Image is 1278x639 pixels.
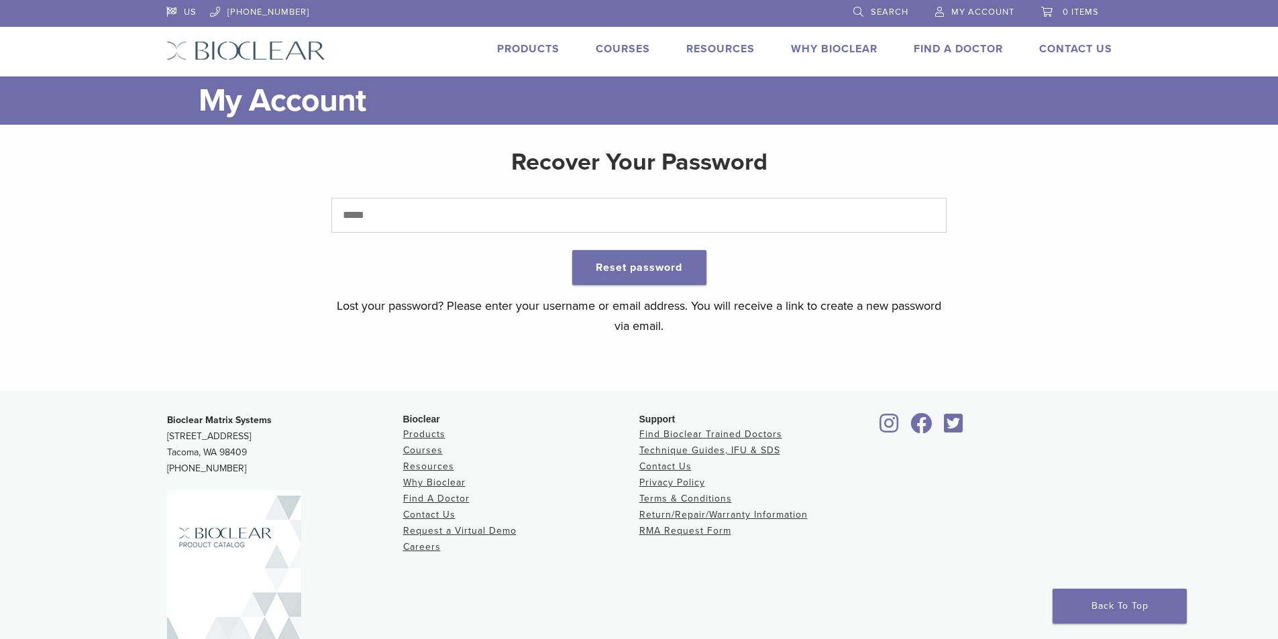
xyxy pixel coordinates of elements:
[639,414,676,424] span: Support
[403,541,441,553] a: Careers
[1039,42,1112,56] a: Contact Us
[1063,7,1099,17] span: 0 items
[871,7,908,17] span: Search
[403,414,440,424] span: Bioclear
[639,461,692,472] a: Contact Us
[497,42,560,56] a: Products
[639,509,808,520] a: Return/Repair/Warranty Information
[791,42,877,56] a: Why Bioclear
[906,421,937,434] a: Bioclear
[403,428,445,440] a: Products
[167,412,403,477] p: [STREET_ADDRESS] Tacoma, WA 98409 [PHONE_NUMBER]
[940,421,968,434] a: Bioclear
[403,493,470,504] a: Find A Doctor
[403,525,517,536] a: Request a Virtual Demo
[572,250,706,285] button: Reset password
[403,509,456,520] a: Contact Us
[167,414,272,426] strong: Bioclear Matrix Systems
[639,493,732,504] a: Terms & Conditions
[403,477,466,488] a: Why Bioclear
[951,7,1014,17] span: My Account
[914,42,1003,56] a: Find A Doctor
[331,296,947,336] p: Lost your password? Please enter your username or email address. You will receive a link to creat...
[1053,589,1187,624] a: Back To Top
[875,421,904,434] a: Bioclear
[639,445,780,456] a: Technique Guides, IFU & SDS
[596,42,650,56] a: Courses
[639,525,731,536] a: RMA Request Form
[403,461,454,472] a: Resources
[639,477,705,488] a: Privacy Policy
[199,76,1112,125] h1: My Account
[639,428,782,440] a: Find Bioclear Trained Doctors
[403,445,443,456] a: Courses
[686,42,755,56] a: Resources
[166,41,325,60] img: Bioclear
[331,146,947,178] h2: Recover Your Password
